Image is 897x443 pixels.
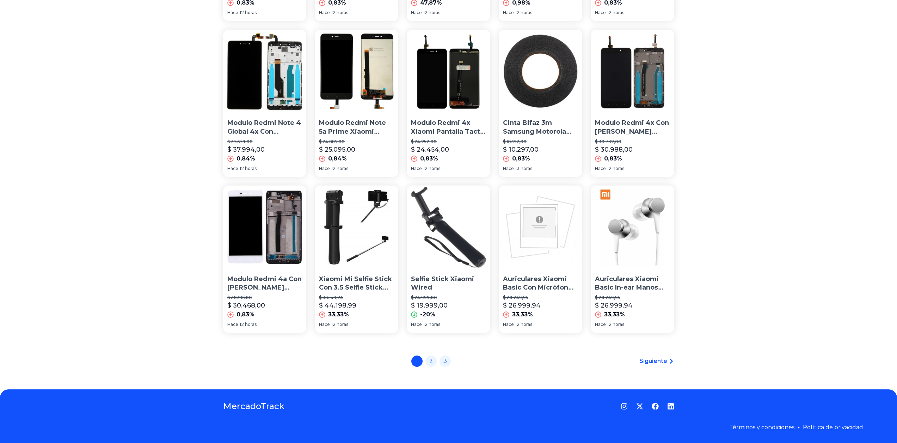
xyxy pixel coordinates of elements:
[240,166,257,171] span: 12 horas
[411,10,422,16] span: Hace
[803,424,863,431] a: Política de privacidad
[440,356,451,367] a: 3
[667,403,674,410] a: LinkedIn
[503,119,578,136] p: Cinta Bifaz 3m Samsung Motorola Xiaomi Alcatel LG Sony 50 Mts Tactiles Modulos Servicio Tecnico C...
[595,275,670,292] p: Auriculares Xiaomi Basic In-ear Manos Libres Para Correr
[319,301,356,310] p: $ 44.198,99
[503,166,514,171] span: Hace
[223,30,307,177] a: Modulo Redmi Note 4 Global 4x Con Marco Xiaomi Tactil Display Lcd TouchModulo Redmi Note 4 Global...
[227,295,302,301] p: $ 30.216,00
[411,275,486,292] p: Selfie Stick Xiaomi Wired
[319,275,394,292] p: Xiaomi Mi Selfie Stick Con 3.5 Selfie Stick Xiaomi Wired
[503,10,514,16] span: Hace
[512,154,530,163] p: 0,83%
[411,295,486,301] p: $ 24.999,00
[319,166,330,171] span: Hace
[591,186,674,333] a: Auriculares Xiaomi Basic In-ear Manos Libres Para Correr Auriculares Xiaomi Basic In-ear Manos Li...
[331,322,348,327] span: 12 horas
[227,275,302,292] p: Modulo Redmi 4a Con [PERSON_NAME] Pantalla Tactil Display Lcd Touch
[639,357,674,365] a: Siguiente
[595,119,670,136] p: Modulo Redmi 4x Con [PERSON_NAME] Pantalla Tactil Display Lcd Touch
[227,301,265,310] p: $ 30.468,00
[503,301,541,310] p: $ 26.999,94
[499,30,582,177] a: Cinta Bifaz 3m Samsung Motorola Xiaomi Alcatel LG Sony 50 Mts Tactiles Modulos Servicio Tecnico C...
[411,322,422,327] span: Hace
[328,310,349,319] p: 33,33%
[503,275,578,292] p: Auriculares Xiaomi Basic Con Micrófono Para Celular Original
[591,30,674,113] img: Modulo Redmi 4x Con Marco Xiaomi Pantalla Tactil Display Lcd Touch
[227,145,265,154] p: $ 37.994,00
[595,295,670,301] p: $ 20.249,95
[515,10,532,16] span: 12 horas
[420,154,438,163] p: 0,83%
[223,401,284,412] a: MercadoTrack
[420,310,435,319] p: -20%
[411,139,486,145] p: $ 24.252,00
[652,403,659,410] a: Facebook
[319,145,355,154] p: $ 25.095,00
[331,10,348,16] span: 12 horas
[503,139,578,145] p: $ 10.212,00
[227,119,302,136] p: Modulo Redmi Note 4 Global 4x Con [PERSON_NAME] Tactil Display Lcd Touch
[423,166,440,171] span: 12 horas
[595,10,606,16] span: Hace
[227,10,238,16] span: Hace
[319,119,394,136] p: Modulo Redmi Note 5a Prime Xiaomi Pantalla Tactil Display Lcd Touch
[499,186,582,269] img: Auriculares Xiaomi Basic Con Micrófono Para Celular Original
[639,357,667,365] span: Siguiente
[328,154,347,163] p: 0,84%
[595,145,633,154] p: $ 30.988,00
[591,186,674,269] img: Auriculares Xiaomi Basic In-ear Manos Libres Para Correr
[503,145,539,154] p: $ 10.297,00
[411,166,422,171] span: Hace
[604,154,622,163] p: 0,83%
[607,166,624,171] span: 12 horas
[515,166,532,171] span: 13 horas
[319,139,394,145] p: $ 24.887,00
[729,424,794,431] a: Términos y condiciones
[407,186,490,269] img: Selfie Stick Xiaomi Wired
[499,30,582,113] img: Cinta Bifaz 3m Samsung Motorola Xiaomi Alcatel LG Sony 50 Mts Tactiles Modulos Servicio Tecnico C...
[315,30,398,113] img: Modulo Redmi Note 5a Prime Xiaomi Pantalla Tactil Display Lcd Touch
[240,10,257,16] span: 12 horas
[331,166,348,171] span: 12 horas
[411,301,448,310] p: $ 19.999,00
[515,322,532,327] span: 12 horas
[595,139,670,145] p: $ 30.732,00
[319,295,394,301] p: $ 33.149,24
[503,295,578,301] p: $ 20.249,95
[319,322,330,327] span: Hace
[227,322,238,327] span: Hace
[595,301,633,310] p: $ 26.999,94
[423,10,440,16] span: 12 horas
[227,139,302,145] p: $ 37.679,00
[407,30,490,113] img: Modulo Redmi 4x Xiaomi Pantalla Tactil Display Lcd Touch
[636,403,643,410] a: Twitter
[315,186,398,333] a: Xiaomi Mi Selfie Stick Con 3.5 Selfie Stick Xiaomi WiredXiaomi Mi Selfie Stick Con 3.5 Selfie Sti...
[236,154,255,163] p: 0,84%
[319,10,330,16] span: Hace
[591,30,674,177] a: Modulo Redmi 4x Con Marco Xiaomi Pantalla Tactil Display Lcd TouchModulo Redmi 4x Con [PERSON_NAM...
[607,10,624,16] span: 12 horas
[499,186,582,333] a: Auriculares Xiaomi Basic Con Micrófono Para Celular OriginalAuriculares Xiaomi Basic Con Micrófon...
[423,322,440,327] span: 12 horas
[595,166,606,171] span: Hace
[223,186,307,269] img: Modulo Redmi 4a Con Marco Xiaomi Pantalla Tactil Display Lcd Touch
[407,30,490,177] a: Modulo Redmi 4x Xiaomi Pantalla Tactil Display Lcd TouchModulo Redmi 4x Xiaomi Pantalla Tactil Di...
[621,403,628,410] a: Instagram
[512,310,533,319] p: 33,33%
[315,30,398,177] a: Modulo Redmi Note 5a Prime Xiaomi Pantalla Tactil Display Lcd TouchModulo Redmi Note 5a Prime Xia...
[223,30,307,113] img: Modulo Redmi Note 4 Global 4x Con Marco Xiaomi Tactil Display Lcd Touch
[607,322,624,327] span: 12 horas
[407,186,490,333] a: Selfie Stick Xiaomi WiredSelfie Stick Xiaomi Wired$ 24.999,00$ 19.999,00-20%Hace12 horas
[236,310,254,319] p: 0,83%
[240,322,257,327] span: 12 horas
[227,166,238,171] span: Hace
[604,310,625,319] p: 33,33%
[425,356,437,367] a: 2
[315,186,398,269] img: Xiaomi Mi Selfie Stick Con 3.5 Selfie Stick Xiaomi Wired
[503,322,514,327] span: Hace
[411,119,486,136] p: Modulo Redmi 4x Xiaomi Pantalla Tactil Display Lcd Touch
[223,186,307,333] a: Modulo Redmi 4a Con Marco Xiaomi Pantalla Tactil Display Lcd TouchModulo Redmi 4a Con [PERSON_NAM...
